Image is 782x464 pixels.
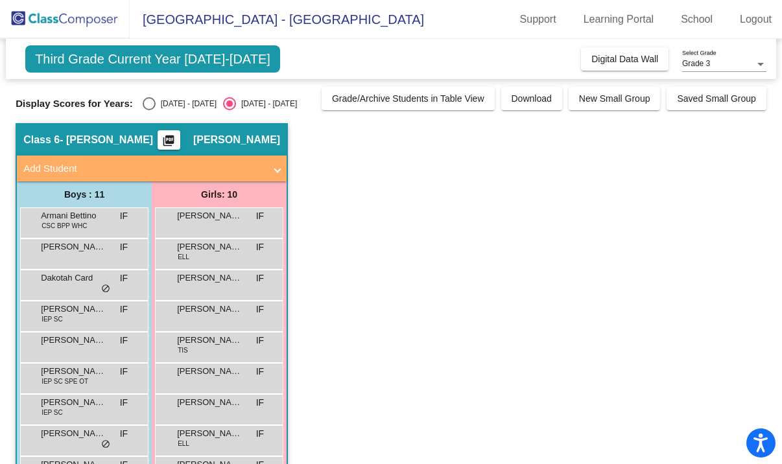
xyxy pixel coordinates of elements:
[41,314,63,324] span: IEP SC
[256,240,264,254] span: IF
[512,93,552,104] span: Download
[177,209,242,222] span: [PERSON_NAME]
[143,97,297,110] mat-radio-group: Select an option
[41,303,106,316] span: [PERSON_NAME]
[256,427,264,441] span: IF
[682,59,710,68] span: Grade 3
[322,87,495,110] button: Grade/Archive Students in Table View
[120,427,128,441] span: IF
[41,408,63,417] span: IEP SC
[193,133,280,146] span: [PERSON_NAME]
[130,9,424,30] span: [GEOGRAPHIC_DATA] - [GEOGRAPHIC_DATA]
[177,272,242,284] span: [PERSON_NAME]
[41,240,106,253] span: [PERSON_NAME]
[120,334,128,347] span: IF
[152,181,287,207] div: Girls: 10
[256,365,264,378] span: IF
[667,87,766,110] button: Saved Small Group
[177,427,242,440] span: [PERSON_NAME]
[17,156,287,181] mat-expansion-panel-header: Add Student
[41,334,106,347] span: [PERSON_NAME]
[256,209,264,223] span: IF
[573,9,665,30] a: Learning Portal
[120,272,128,285] span: IF
[729,9,782,30] a: Logout
[569,87,661,110] button: New Small Group
[178,252,189,262] span: ELL
[579,93,650,104] span: New Small Group
[177,365,242,378] span: [PERSON_NAME]
[177,303,242,316] span: [PERSON_NAME]
[120,365,128,378] span: IF
[591,54,658,64] span: Digital Data Wall
[60,133,153,146] span: - [PERSON_NAME]
[178,345,188,355] span: TIS
[581,47,669,71] button: Digital Data Wall
[501,87,562,110] button: Download
[101,439,110,450] span: do_not_disturb_alt
[120,240,128,254] span: IF
[510,9,567,30] a: Support
[41,427,106,440] span: [PERSON_NAME]
[177,396,242,409] span: [PERSON_NAME]
[236,98,297,110] div: [DATE] - [DATE]
[158,130,180,150] button: Print Students Details
[41,365,106,378] span: [PERSON_NAME]
[161,134,176,152] mat-icon: picture_as_pdf
[677,93,755,104] span: Saved Small Group
[178,439,189,448] span: ELL
[25,45,280,73] span: Third Grade Current Year [DATE]-[DATE]
[177,334,242,347] span: [PERSON_NAME]
[41,272,106,284] span: Dakotah Card
[16,98,133,110] span: Display Scores for Years:
[23,133,60,146] span: Class 6
[156,98,217,110] div: [DATE] - [DATE]
[256,334,264,347] span: IF
[177,240,242,253] span: [PERSON_NAME]
[332,93,484,104] span: Grade/Archive Students in Table View
[41,221,87,231] span: CSC BPP WHC
[120,303,128,316] span: IF
[23,161,265,176] mat-panel-title: Add Student
[256,303,264,316] span: IF
[670,9,723,30] a: School
[41,377,88,386] span: IEP SC SPE OT
[41,209,106,222] span: Armani Bettino
[256,272,264,285] span: IF
[120,396,128,410] span: IF
[256,396,264,410] span: IF
[101,284,110,294] span: do_not_disturb_alt
[120,209,128,223] span: IF
[41,396,106,409] span: [PERSON_NAME]
[17,181,152,207] div: Boys : 11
